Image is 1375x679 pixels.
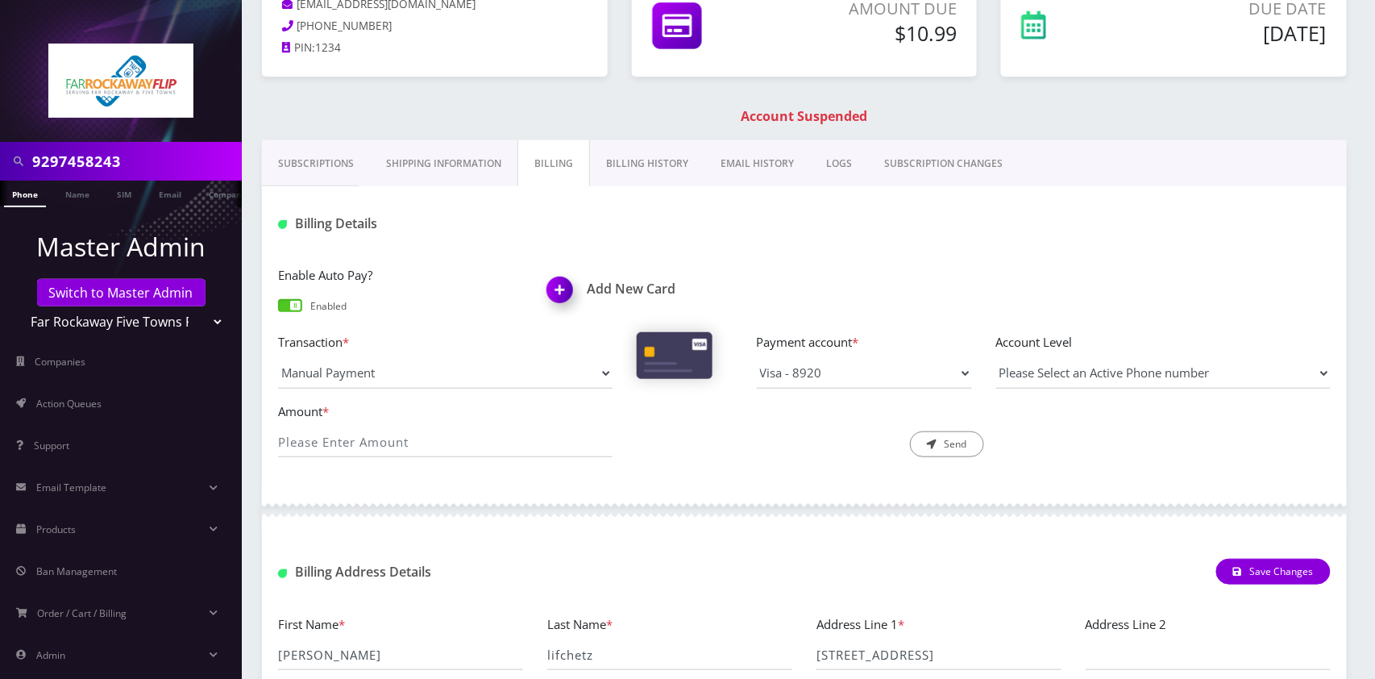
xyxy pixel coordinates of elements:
h1: Account Suspended [266,109,1343,124]
img: Billing Address Detail [278,569,287,578]
span: [PHONE_NUMBER] [297,19,393,33]
label: Enable Auto Pay? [278,266,523,285]
button: Save Changes [1216,559,1331,585]
h1: Billing Details [278,216,613,231]
a: Email [151,181,189,206]
label: First Name [278,615,345,634]
input: Search in Company [32,146,238,177]
img: Add New Card [539,272,587,319]
img: Far Rockaway Five Towns Flip [48,44,193,118]
input: Please Enter Amount [278,427,613,457]
a: Name [57,181,98,206]
a: Billing [517,140,590,187]
a: Phone [4,181,46,207]
img: Billing Details [278,220,287,229]
a: Add New CardAdd New Card [547,281,792,297]
a: EMAIL HISTORY [704,140,810,187]
span: Order / Cart / Billing [38,606,127,620]
h5: $10.99 [789,21,957,45]
span: Support [34,439,69,452]
input: Last Name [547,639,792,670]
button: Send [910,431,984,457]
a: SUBSCRIPTION CHANGES [868,140,1019,187]
a: SIM [109,181,139,206]
span: Email Template [36,481,106,494]
label: Address Line 1 [816,615,904,634]
span: Ban Management [36,564,117,578]
a: Switch to Master Admin [37,279,206,306]
a: Shipping Information [370,140,517,187]
a: Billing History [590,140,704,187]
a: Company [201,181,255,206]
a: PIN: [282,40,315,56]
label: Amount [278,402,613,421]
h1: Add New Card [547,281,792,297]
span: Companies [35,355,86,369]
a: LOGS [810,140,868,187]
a: Subscriptions [262,140,370,187]
label: Last Name [547,615,613,634]
p: Enabled [310,299,347,314]
label: Address Line 2 [1086,615,1167,634]
input: First Name [278,639,523,670]
label: Transaction [278,333,613,352]
input: Address Line 1 [816,639,1061,670]
span: Action Queues [36,397,102,410]
h5: [DATE] [1132,21,1327,45]
span: 1234 [315,40,341,55]
label: Payment account [757,333,972,352]
span: Admin [36,648,65,662]
h1: Billing Address Details [278,564,613,580]
span: Products [36,523,76,536]
label: Account Level [996,333,1331,352]
img: Cards [637,332,712,379]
